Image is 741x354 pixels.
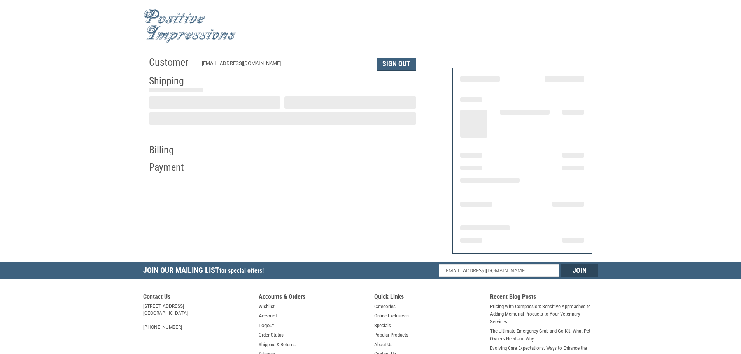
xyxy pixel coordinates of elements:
a: Categories [374,303,396,310]
a: Popular Products [374,331,408,339]
input: Join [561,264,598,277]
h2: Customer [149,56,194,69]
h2: Shipping [149,75,194,87]
h5: Quick Links [374,293,482,303]
img: Positive Impressions [143,9,236,44]
address: [STREET_ADDRESS] [GEOGRAPHIC_DATA] [PHONE_NUMBER] [143,303,251,331]
h5: Accounts & Orders [259,293,367,303]
input: Email [439,264,559,277]
a: Wishlist [259,303,275,310]
h5: Join Our Mailing List [143,262,268,281]
span: for special offers! [219,267,264,274]
h2: Payment [149,161,194,174]
button: Sign Out [377,58,416,71]
a: Shipping & Returns [259,341,296,349]
h5: Contact Us [143,293,251,303]
a: Order Status [259,331,284,339]
a: Pricing With Compassion: Sensitive Approaches to Adding Memorial Products to Your Veterinary Serv... [490,303,598,326]
a: Logout [259,322,274,330]
a: Specials [374,322,391,330]
a: Account [259,312,277,320]
h2: Billing [149,144,194,157]
a: The Ultimate Emergency Grab-and-Go Kit: What Pet Owners Need and Why [490,327,598,342]
h5: Recent Blog Posts [490,293,598,303]
a: About Us [374,341,392,349]
div: [EMAIL_ADDRESS][DOMAIN_NAME] [202,59,369,71]
a: Online Exclusives [374,312,409,320]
